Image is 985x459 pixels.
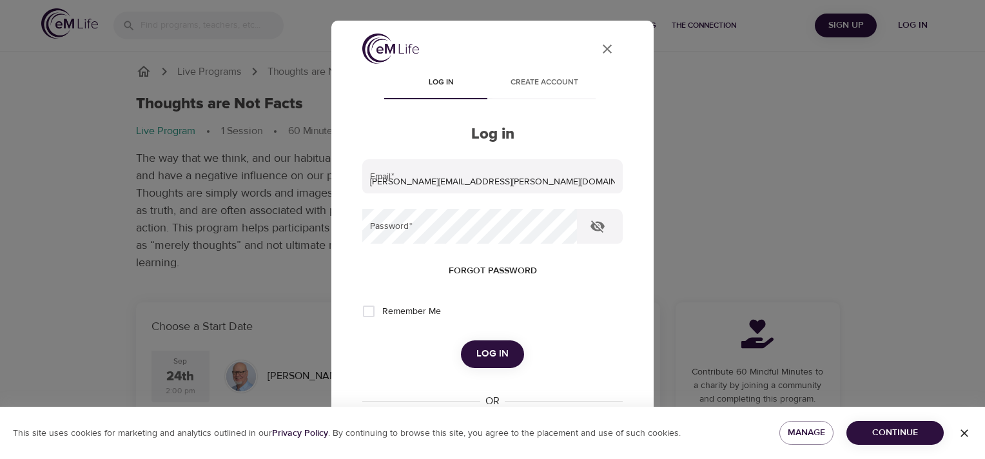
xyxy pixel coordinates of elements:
div: disabled tabs example [362,68,623,99]
span: Create account [500,76,588,90]
img: logo [362,34,419,64]
span: Log in [476,346,509,362]
button: Log in [461,340,524,367]
span: Log in [397,76,485,90]
span: Continue [857,425,933,441]
span: Manage [790,425,823,441]
h2: Log in [362,125,623,144]
span: Remember Me [382,305,441,318]
button: close [592,34,623,64]
button: Forgot password [444,259,542,283]
span: Forgot password [449,263,537,279]
div: OR [480,394,505,409]
b: Privacy Policy [272,427,328,439]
